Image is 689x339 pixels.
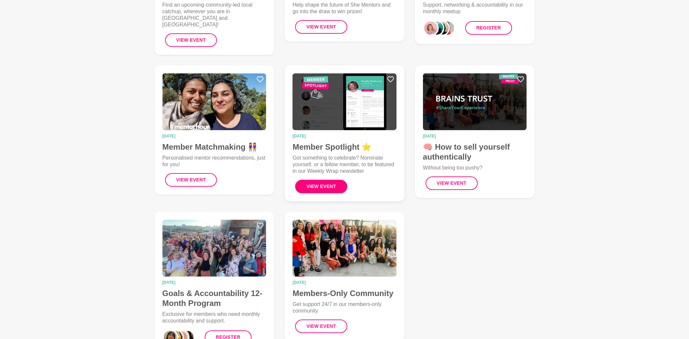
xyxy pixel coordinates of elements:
button: View Event [165,33,217,47]
div: 2_Laila Punj [434,20,450,36]
h4: Member Matchmaking 👭 [162,142,266,152]
h4: Goals & Accountability 12-Month Program [162,288,266,308]
p: Without being too pushy? [423,165,527,171]
h4: Member Spotlight ⭐ [293,142,396,152]
h4: 🧠 How to sell yourself authentically [423,142,527,162]
time: [DATE] [162,134,266,138]
a: 🧠 How to sell yourself authentically[DATE]🧠 How to sell yourself authenticallyWithout being too p... [415,65,535,198]
button: View Event [295,20,347,34]
button: View Event [165,173,217,187]
p: Find an upcoming community-led local catchup, wherever you are in [GEOGRAPHIC_DATA] and [GEOGRAPH... [162,2,266,28]
time: [DATE] [162,281,266,284]
img: Member Spotlight ⭐ [293,73,396,130]
p: Personalised mentor recommendations, just for you! [162,155,266,168]
img: Goals & Accountability 12-Month Program [162,220,266,277]
img: Members-Only Community [293,220,396,277]
div: 3_Dr Missy Wolfman [439,20,455,36]
img: 🧠 How to sell yourself authentically [423,73,527,130]
p: Got something to celebrate? Nominate yourself, or a fellow member, to be featured in our Weekly W... [293,155,396,174]
p: Get support 24/7 in our members-only community [293,301,396,314]
time: [DATE] [293,134,396,138]
a: Register [465,21,512,35]
p: Help shape the future of She Mentors and go into the draw to win prizes! [293,2,396,15]
img: Member Matchmaking 👭 [162,73,266,130]
time: [DATE] [423,134,527,138]
button: View Event [295,180,347,193]
button: View Event [295,320,347,333]
a: Member Matchmaking 👭[DATE]Member Matchmaking 👭Personalised mentor recommendations, just for you!V... [155,65,274,195]
div: 0_Vari McGaan [423,20,439,36]
div: 1_Emily Fogg [429,20,444,36]
button: View Event [426,176,478,190]
a: Member Spotlight ⭐[DATE]Member Spotlight ⭐Got something to celebrate? Nominate yourself, or a fel... [285,65,404,201]
p: Support, networking & accountability in our monthly meetup [423,2,527,15]
p: Exclusive for members who need monthly accountability and support. [162,311,266,324]
h4: Members-Only Community [293,288,396,298]
time: [DATE] [293,281,396,284]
